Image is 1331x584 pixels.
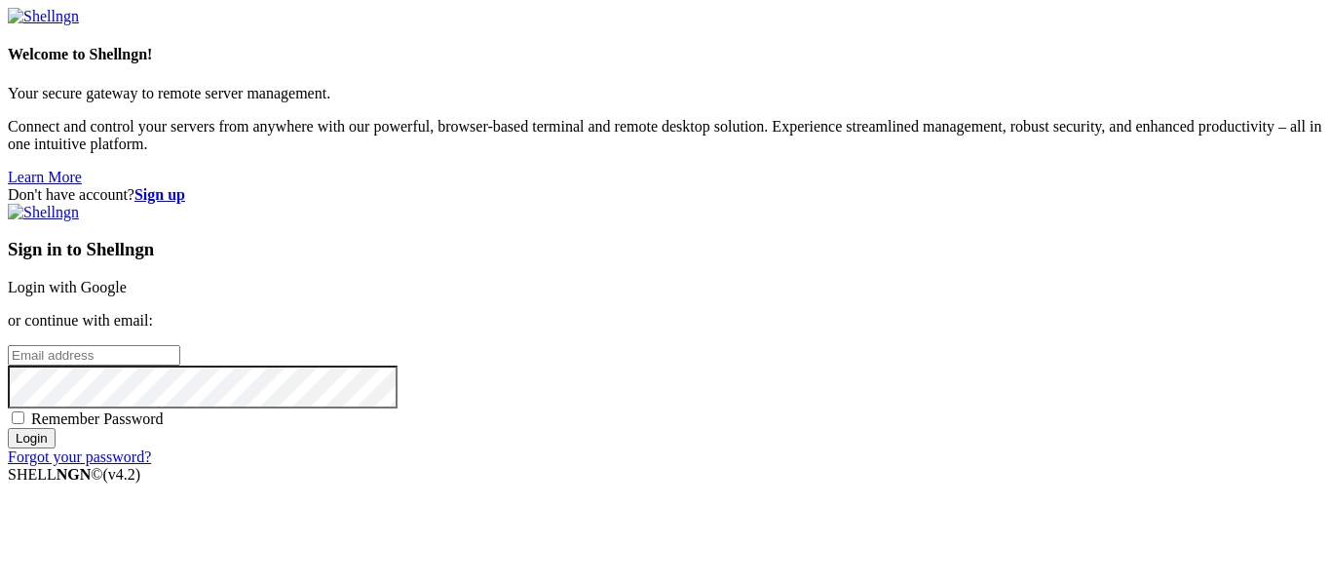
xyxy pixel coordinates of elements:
a: Forgot your password? [8,448,151,465]
img: Shellngn [8,8,79,25]
p: Your secure gateway to remote server management. [8,85,1323,102]
span: Remember Password [31,410,164,427]
h4: Welcome to Shellngn! [8,46,1323,63]
span: 4.2.0 [103,466,141,483]
input: Remember Password [12,411,24,424]
h3: Sign in to Shellngn [8,239,1323,260]
div: Don't have account? [8,186,1323,204]
img: Shellngn [8,204,79,221]
span: SHELL © [8,466,140,483]
b: NGN [57,466,92,483]
p: or continue with email: [8,312,1323,330]
a: Sign up [134,186,185,203]
p: Connect and control your servers from anywhere with our powerful, browser-based terminal and remo... [8,118,1323,153]
a: Login with Google [8,279,127,295]
a: Learn More [8,169,82,185]
input: Login [8,428,56,448]
input: Email address [8,345,180,366]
